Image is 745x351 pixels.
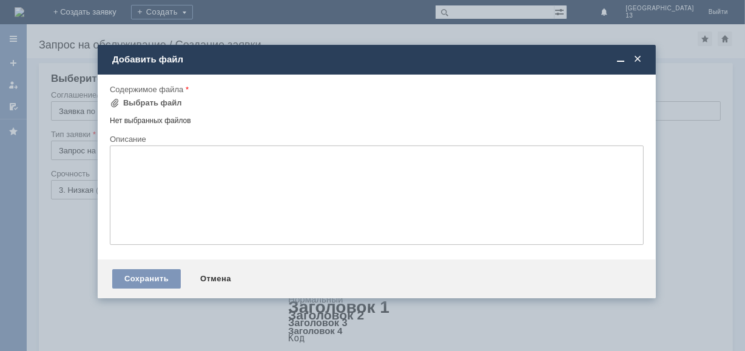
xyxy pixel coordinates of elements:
div: Содержимое файла [110,85,641,93]
span: Закрыть [632,54,644,65]
div: Добавить файл [112,54,644,65]
span: Свернуть (Ctrl + M) [615,54,627,65]
div: Нет выбранных файлов [110,112,644,125]
div: Описание [110,135,641,143]
div: Добрый вечер, удалите пожалуйста отложенный чек. [PERSON_NAME] [5,5,177,24]
div: Выбрать файл [123,98,182,108]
